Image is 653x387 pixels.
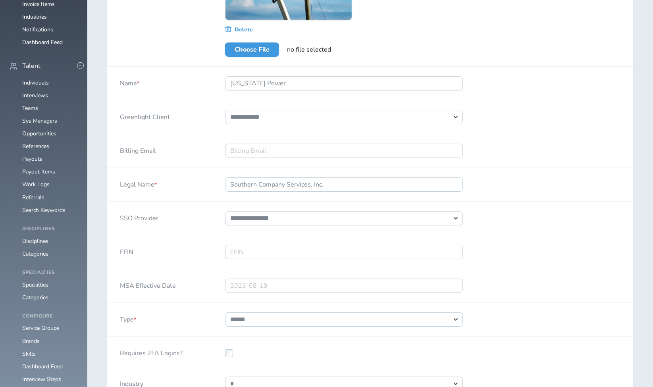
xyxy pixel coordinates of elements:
a: Sys Managers [22,117,57,125]
button: - [77,62,84,69]
span: no file selected [287,45,331,54]
a: Work Logs [22,181,50,188]
label: FEIN [120,245,133,256]
label: Requires 2FA Logins? [120,346,183,357]
a: Categories [22,294,48,301]
label: Name [120,76,139,87]
label: Billing Email [120,144,156,155]
input: Legal Name [225,177,463,192]
h4: Specialties [22,270,78,275]
a: Specialties [22,281,48,289]
a: Opportunities [22,130,56,137]
a: Individuals [22,79,49,87]
label: SSO Provider [120,211,158,222]
a: Service Groups [22,324,60,332]
a: Search Keywords [22,206,65,214]
a: Brands [22,337,40,345]
a: Dashboard Feed [22,363,63,370]
a: Skills [22,350,36,358]
a: Payouts [22,155,42,163]
span: Talent [22,62,40,69]
a: References [22,142,49,150]
input: Name [225,76,463,90]
a: Interviews [22,92,48,99]
a: Industries [22,13,47,21]
span: Delete [235,27,253,33]
label: MSA Effective Date [120,279,176,290]
a: Categories [22,250,48,258]
label: Legal Name [120,177,157,189]
input: FEIN [225,245,463,259]
a: Notifications [22,26,53,33]
input: 2025-08-19 [225,279,463,293]
a: Teams [22,104,38,112]
a: Disciplines [22,237,48,245]
a: Interview Steps [22,375,61,383]
button: Delete [225,25,253,33]
label: Choose File [225,42,279,57]
a: Dashboard Feed [22,39,63,46]
input: Billing Email [225,144,463,158]
a: Invoice Items [22,0,55,8]
a: Payout Items [22,168,55,175]
label: Type [120,312,136,323]
h4: Disciplines [22,226,78,232]
a: Referrals [22,194,44,201]
label: Greenlight Client [120,110,170,121]
h4: Configure [22,314,78,319]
